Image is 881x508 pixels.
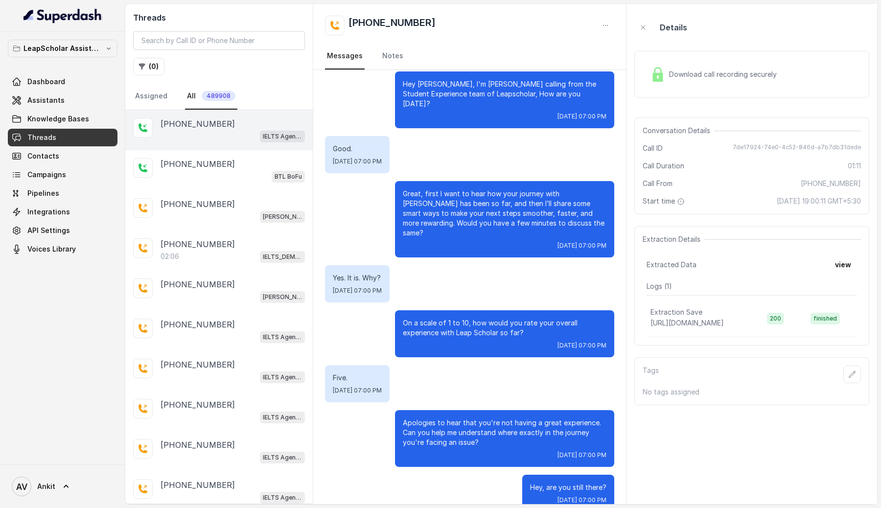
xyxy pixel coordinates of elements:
span: Download call recording securely [669,69,781,79]
p: Hey, are you still there? [530,483,606,492]
p: IELTS Agent 2 [263,413,302,422]
a: Voices Library [8,240,117,258]
span: Voices Library [27,244,76,254]
button: (0) [133,58,164,75]
span: Threads [27,133,56,142]
h2: Threads [133,12,305,23]
span: 01:11 [848,161,861,171]
a: Dashboard [8,73,117,91]
span: Extraction Details [643,234,704,244]
a: Assistants [8,92,117,109]
span: [DATE] 07:00 PM [557,451,606,459]
span: [DATE] 07:00 PM [557,496,606,504]
span: Pipelines [27,188,59,198]
p: Details [660,22,687,33]
a: Integrations [8,203,117,221]
span: 489908 [202,91,235,101]
span: [DATE] 07:00 PM [557,113,606,120]
span: [DATE] 07:00 PM [333,158,382,165]
p: Tags [643,366,659,383]
input: Search by Call ID or Phone Number [133,31,305,50]
p: IELTS Agent 2 [263,453,302,462]
nav: Tabs [133,83,305,110]
p: Five. [333,373,382,383]
a: Messages [325,43,365,69]
p: IELTS Agent 2 [263,132,302,141]
span: finished [811,313,840,324]
span: Call Duration [643,161,684,171]
p: Good. [333,144,382,154]
span: [DATE] 07:00 PM [333,387,382,394]
span: [DATE] 07:00 PM [333,287,382,295]
a: All489908 [185,83,237,110]
p: BTL BoFu [275,172,302,182]
span: API Settings [27,226,70,235]
a: Campaigns [8,166,117,184]
p: [PHONE_NUMBER] [161,278,235,290]
span: Contacts [27,151,59,161]
p: Great, first I want to hear how your journey with [PERSON_NAME] has been so far, and then I’ll sh... [403,189,606,238]
a: Assigned [133,83,169,110]
a: Ankit [8,473,117,500]
p: On a scale of 1 to 10, how would you rate your overall experience with Leap Scholar so far? [403,318,606,338]
button: LeapScholar Assistant [8,40,117,57]
p: [PHONE_NUMBER] [161,359,235,370]
p: Logs ( 1 ) [647,281,857,291]
span: [DATE] 07:00 PM [557,242,606,250]
span: [DATE] 07:00 PM [557,342,606,349]
img: Lock Icon [650,67,665,82]
p: IELTS Agent 2 [263,493,302,503]
span: [PHONE_NUMBER] [801,179,861,188]
p: [PERSON_NAME] ielts testing (agent -1) [263,292,302,302]
span: [URL][DOMAIN_NAME] [650,319,724,327]
a: Contacts [8,147,117,165]
span: Call From [643,179,672,188]
span: Assistants [27,95,65,105]
p: [PHONE_NUMBER] [161,238,235,250]
span: Campaigns [27,170,66,180]
p: IELTS Agent 2 [263,372,302,382]
img: light.svg [23,8,102,23]
a: Knowledge Bases [8,110,117,128]
span: Conversation Details [643,126,714,136]
p: Hey [PERSON_NAME], I'm [PERSON_NAME] calling from the Student Experience team of Leapscholar, How... [403,79,606,109]
p: Apologies to hear that you're not having a great experience. Can you help me understand where exa... [403,418,606,447]
nav: Tabs [325,43,614,69]
text: AV [16,482,27,492]
span: Dashboard [27,77,65,87]
p: [PHONE_NUMBER] [161,439,235,451]
p: [PHONE_NUMBER] [161,479,235,491]
a: API Settings [8,222,117,239]
p: 02:06 [161,252,179,261]
p: [PHONE_NUMBER] [161,118,235,130]
p: [PHONE_NUMBER] [161,319,235,330]
a: Pipelines [8,185,117,202]
span: 7de17924-74e0-4c52-846d-a7b7db31dede [733,143,861,153]
p: Yes. It is. Why? [333,273,382,283]
p: Extraction Save [650,307,702,317]
span: Start time [643,196,687,206]
p: [PERSON_NAME] ielts testing (agent -1) [263,212,302,222]
h2: [PHONE_NUMBER] [348,16,436,35]
span: Ankit [37,482,55,491]
p: LeapScholar Assistant [23,43,102,54]
span: Knowledge Bases [27,114,89,124]
p: [PHONE_NUMBER] [161,399,235,411]
span: Integrations [27,207,70,217]
p: No tags assigned [643,387,861,397]
span: 200 [767,313,784,324]
span: Extracted Data [647,260,696,270]
a: Threads [8,129,117,146]
span: Call ID [643,143,663,153]
button: view [829,256,857,274]
span: [DATE] 19:00:11 GMT+5:30 [777,196,861,206]
p: IELTS_DEMO_gk (agent 1) [263,252,302,262]
p: [PHONE_NUMBER] [161,158,235,170]
a: Notes [380,43,405,69]
p: IELTS Agent 2 [263,332,302,342]
p: [PHONE_NUMBER] [161,198,235,210]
